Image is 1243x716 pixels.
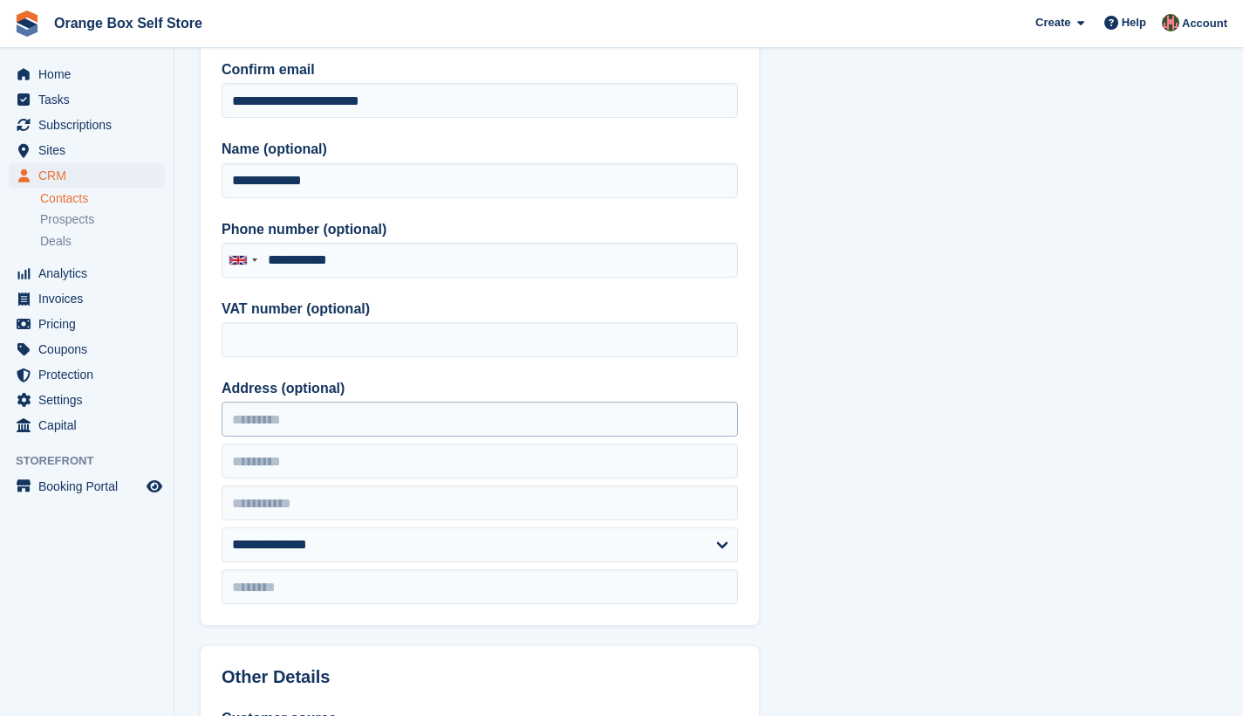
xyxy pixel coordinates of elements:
[222,299,738,320] label: VAT number (optional)
[14,10,40,37] img: stora-icon-8386f47178a22dfd0bd8f6a31ec36ba5ce8667c1dd55bd0f319d3a0aa187defe.svg
[222,244,263,277] div: United Kingdom: +44
[38,62,143,86] span: Home
[9,413,165,437] a: menu
[16,452,174,470] span: Storefront
[222,219,738,240] label: Phone number (optional)
[9,337,165,361] a: menu
[222,378,738,399] label: Address (optional)
[38,113,143,137] span: Subscriptions
[38,337,143,361] span: Coupons
[9,362,165,387] a: menu
[38,286,143,311] span: Invoices
[38,413,143,437] span: Capital
[9,474,165,499] a: menu
[38,138,143,162] span: Sites
[9,388,165,412] a: menu
[40,232,165,251] a: Deals
[40,210,165,229] a: Prospects
[40,211,94,228] span: Prospects
[9,261,165,286] a: menu
[144,476,165,497] a: Preview store
[38,163,143,188] span: CRM
[40,190,165,207] a: Contacts
[9,62,165,86] a: menu
[1035,14,1070,31] span: Create
[9,312,165,336] a: menu
[9,87,165,112] a: menu
[47,9,209,38] a: Orange Box Self Store
[38,87,143,112] span: Tasks
[38,474,143,499] span: Booking Portal
[9,113,165,137] a: menu
[1182,15,1227,32] span: Account
[40,233,72,250] span: Deals
[9,163,165,188] a: menu
[1122,14,1146,31] span: Help
[1162,14,1179,31] img: David Clark
[9,138,165,162] a: menu
[38,362,143,387] span: Protection
[38,388,143,412] span: Settings
[38,312,143,336] span: Pricing
[222,139,738,160] label: Name (optional)
[222,59,738,80] label: Confirm email
[9,286,165,311] a: menu
[38,261,143,286] span: Analytics
[222,667,738,687] h2: Other Details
